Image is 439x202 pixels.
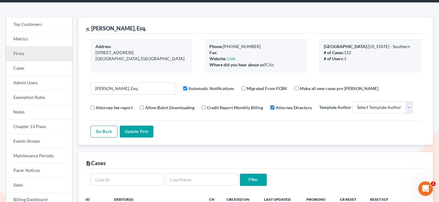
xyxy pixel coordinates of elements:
[86,161,91,166] i: description
[6,61,72,76] a: Cases
[188,85,234,92] label: Automatic Notifications
[96,104,133,111] label: Attorney fee report
[240,174,267,186] input: Filter
[91,173,164,186] input: Case ID
[209,50,218,55] b: Fax:
[86,27,90,31] i: gavel
[276,104,312,111] label: Attorney Directory
[95,56,187,62] div: [GEOGRAPHIC_DATA], [GEOGRAPHIC_DATA]
[86,159,106,167] div: Cases
[209,62,266,67] b: Where did you hear about us?
[324,50,416,56] div: 112
[6,149,72,163] a: Maintenance Periods
[227,56,235,61] a: Link
[6,105,72,120] a: Notes
[209,62,302,68] div: Clio
[324,44,416,50] div: [US_STATE] - Southern
[86,25,146,32] div: [PERSON_NAME], Esq.
[247,85,287,92] label: Migrated From FCBK
[324,56,416,62] div: 1
[300,85,378,92] label: Make all new cases pro [PERSON_NAME]
[6,120,72,134] a: Chapter 13 Plans
[6,178,72,193] a: Sales
[207,104,263,111] label: Credit Report Monthly Billing
[324,50,344,55] b: # of Cases:
[6,134,72,149] a: Events Stream
[6,32,72,47] a: Metrics
[319,104,351,110] label: Template Author
[95,44,111,49] b: Address
[95,50,187,56] div: [STREET_ADDRESS]
[324,56,344,61] b: # of Users:
[209,56,227,61] b: Website:
[6,47,72,61] a: Firms
[120,126,153,138] input: Update Firm
[431,181,436,186] span: 1
[6,17,72,32] a: Top Customers
[91,126,117,138] a: Go Back
[145,104,195,111] label: Allow Batch Downloading
[6,163,72,178] a: Pacer Notices
[6,90,72,105] a: Exemption Rules
[165,173,238,186] input: Case Name
[418,181,433,196] iframe: Intercom live chat
[209,44,223,49] b: Phone:
[324,44,368,49] b: [GEOGRAPHIC_DATA]:
[6,76,72,90] a: Admin Users
[209,44,302,50] div: [PHONE_NUMBER]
